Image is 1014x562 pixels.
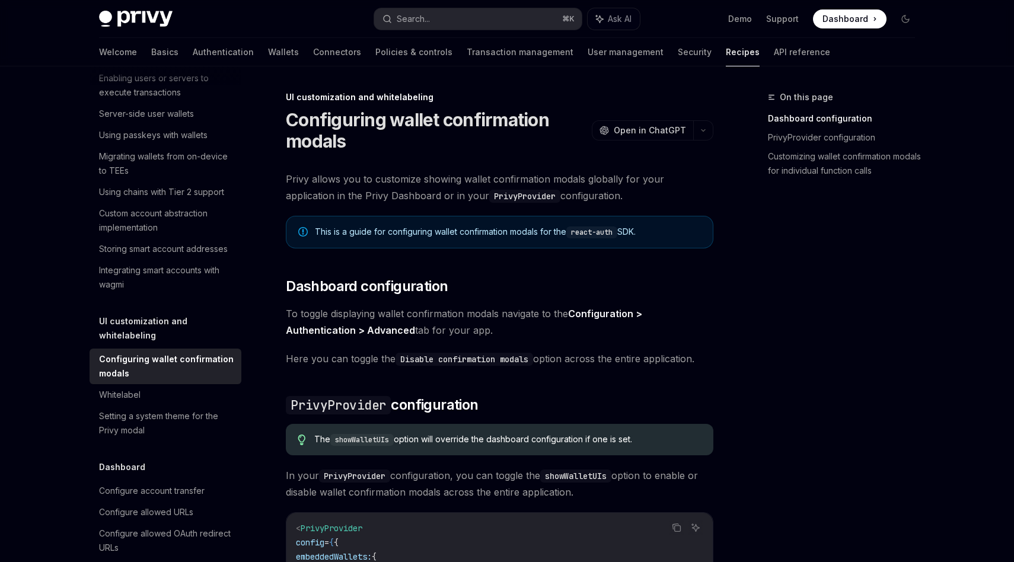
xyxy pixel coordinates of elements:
[90,181,241,203] a: Using chains with Tier 2 support
[296,551,372,562] span: embeddedWallets:
[90,238,241,260] a: Storing smart account addresses
[99,388,141,402] div: Whitelabel
[298,227,308,237] svg: Note
[99,242,228,256] div: Storing smart account addresses
[592,120,693,140] button: Open in ChatGPT
[467,38,573,66] a: Transaction management
[90,68,241,103] a: Enabling users or servers to execute transactions
[678,38,712,66] a: Security
[99,352,234,381] div: Configuring wallet confirmation modals
[489,190,560,203] code: PrivyProvider
[99,149,234,178] div: Migrating wallets from on-device to TEEs
[372,551,377,562] span: {
[780,90,833,104] span: On this page
[896,9,915,28] button: Toggle dark mode
[314,433,701,446] div: The option will override the dashboard configuration if one is set.
[286,91,713,103] div: UI customization and whitelabeling
[324,537,329,548] span: =
[728,13,752,25] a: Demo
[296,537,324,548] span: config
[286,109,587,152] h1: Configuring wallet confirmation modals
[90,384,241,405] a: Whitelabel
[99,526,234,555] div: Configure allowed OAuth redirect URLs
[726,38,760,66] a: Recipes
[286,277,448,296] span: Dashboard configuration
[313,38,361,66] a: Connectors
[193,38,254,66] a: Authentication
[608,13,632,25] span: Ask AI
[669,520,684,535] button: Copy the contents from the code block
[315,226,701,238] div: This is a guide for configuring wallet confirmation modals for the SDK.
[768,147,924,180] a: Customizing wallet confirmation modals for individual function calls
[99,484,205,498] div: Configure account transfer
[540,470,611,483] code: showWalletUIs
[286,396,391,414] code: PrivyProvider
[286,467,713,500] span: In your configuration, you can toggle the option to enable or disable wallet confirmation modals ...
[99,71,234,100] div: Enabling users or servers to execute transactions
[90,103,241,124] a: Server-side user wallets
[688,520,703,535] button: Ask AI
[286,395,478,414] span: configuration
[562,14,575,24] span: ⌘ K
[99,206,234,235] div: Custom account abstraction implementation
[566,226,617,238] code: react-auth
[588,8,640,30] button: Ask AI
[766,13,799,25] a: Support
[90,480,241,502] a: Configure account transfer
[90,405,241,441] a: Setting a system theme for the Privy modal
[319,470,390,483] code: PrivyProvider
[329,537,334,548] span: {
[374,8,582,30] button: Search...⌘K
[90,146,241,181] a: Migrating wallets from on-device to TEEs
[813,9,887,28] a: Dashboard
[99,505,193,519] div: Configure allowed URLs
[90,260,241,295] a: Integrating smart accounts with wagmi
[90,523,241,558] a: Configure allowed OAuth redirect URLs
[286,305,713,339] span: To toggle displaying wallet confirmation modals navigate to the tab for your app.
[268,38,299,66] a: Wallets
[298,435,306,445] svg: Tip
[286,171,713,204] span: Privy allows you to customize showing wallet confirmation modals globally for your application in...
[296,523,301,534] span: <
[396,353,533,366] code: Disable confirmation modals
[99,38,137,66] a: Welcome
[301,523,362,534] span: PrivyProvider
[822,13,868,25] span: Dashboard
[99,263,234,292] div: Integrating smart accounts with wagmi
[90,502,241,523] a: Configure allowed URLs
[90,203,241,238] a: Custom account abstraction implementation
[334,537,339,548] span: {
[99,107,194,121] div: Server-side user wallets
[99,314,241,343] h5: UI customization and whitelabeling
[151,38,178,66] a: Basics
[375,38,452,66] a: Policies & controls
[99,128,208,142] div: Using passkeys with wallets
[90,124,241,146] a: Using passkeys with wallets
[90,349,241,384] a: Configuring wallet confirmation modals
[768,109,924,128] a: Dashboard configuration
[588,38,664,66] a: User management
[768,128,924,147] a: PrivyProvider configuration
[397,12,430,26] div: Search...
[99,409,234,438] div: Setting a system theme for the Privy modal
[99,460,145,474] h5: Dashboard
[286,350,713,367] span: Here you can toggle the option across the entire application.
[99,11,173,27] img: dark logo
[614,124,686,136] span: Open in ChatGPT
[330,434,394,446] code: showWalletUIs
[774,38,830,66] a: API reference
[99,185,224,199] div: Using chains with Tier 2 support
